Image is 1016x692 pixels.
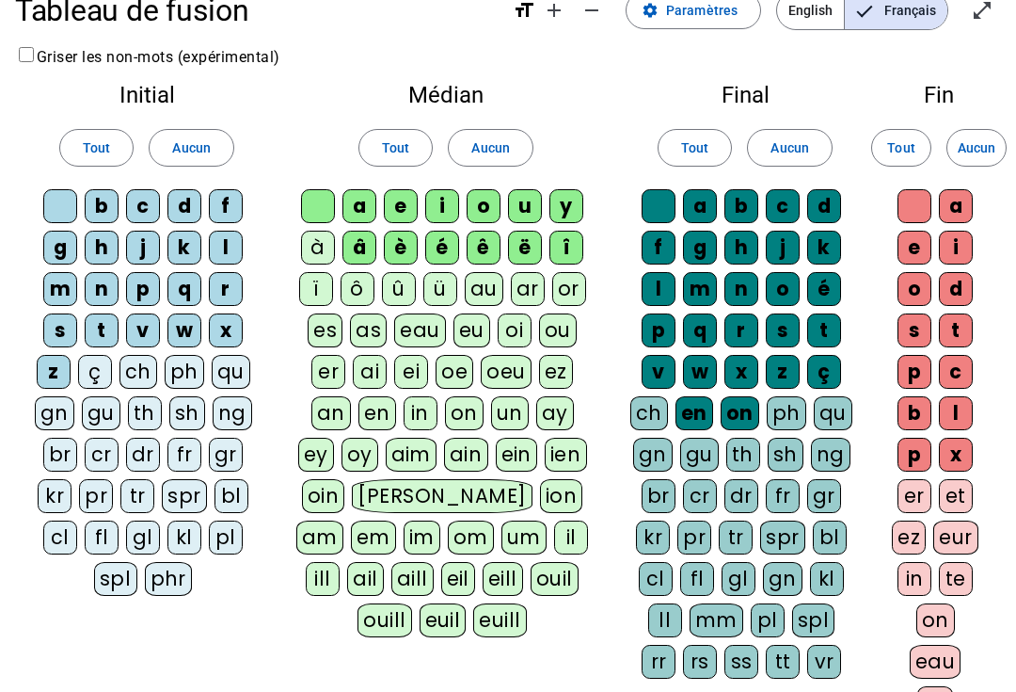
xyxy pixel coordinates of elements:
[294,84,598,106] h2: Médian
[807,189,841,223] div: d
[724,189,758,223] div: b
[85,521,119,555] div: fl
[350,314,387,347] div: as
[120,479,154,513] div: tr
[807,272,841,306] div: é
[467,231,500,265] div: ê
[394,314,446,347] div: eau
[444,438,488,472] div: ain
[126,438,160,472] div: dr
[807,355,841,389] div: ç
[724,272,758,306] div: n
[760,521,805,555] div: spr
[496,438,538,472] div: ein
[508,189,542,223] div: u
[946,129,1007,167] button: Aucun
[212,355,250,389] div: qu
[683,645,717,679] div: rs
[939,272,973,306] div: d
[296,521,343,555] div: am
[341,438,378,472] div: oy
[501,521,547,555] div: um
[342,189,376,223] div: a
[167,231,201,265] div: k
[683,479,717,513] div: cr
[683,231,717,265] div: g
[814,396,852,430] div: qu
[871,129,931,167] button: Tout
[813,521,847,555] div: bl
[751,603,785,637] div: pl
[545,438,587,472] div: ien
[83,137,110,159] span: Tout
[897,314,931,347] div: s
[642,272,675,306] div: l
[552,272,586,306] div: or
[531,562,579,596] div: ouil
[391,562,434,596] div: aill
[165,355,204,389] div: ph
[897,562,931,596] div: in
[549,231,583,265] div: î
[897,231,931,265] div: e
[145,562,193,596] div: phr
[79,479,113,513] div: pr
[394,355,428,389] div: ei
[766,231,800,265] div: j
[726,438,760,472] div: th
[38,479,71,513] div: kr
[939,189,973,223] div: a
[382,137,409,159] span: Tout
[167,272,201,306] div: q
[214,479,248,513] div: bl
[675,396,713,430] div: en
[763,562,802,596] div: gn
[35,396,74,430] div: gn
[169,396,205,430] div: sh
[642,479,675,513] div: br
[404,521,440,555] div: im
[126,314,160,347] div: v
[358,396,396,430] div: en
[683,189,717,223] div: a
[209,189,243,223] div: f
[301,231,335,265] div: à
[724,479,758,513] div: dr
[724,355,758,389] div: x
[807,231,841,265] div: k
[404,396,437,430] div: in
[508,231,542,265] div: ë
[807,645,841,679] div: vr
[126,272,160,306] div: p
[642,355,675,389] div: v
[897,479,931,513] div: er
[342,231,376,265] div: â
[724,314,758,347] div: r
[420,603,467,637] div: euil
[59,129,134,167] button: Tout
[465,272,503,306] div: au
[353,355,387,389] div: ai
[939,314,973,347] div: t
[311,396,351,430] div: an
[683,272,717,306] div: m
[37,355,71,389] div: z
[445,396,484,430] div: on
[19,47,34,62] input: Griser les non-mots (expérimental)
[448,521,494,555] div: om
[724,231,758,265] div: h
[539,355,573,389] div: ez
[30,84,263,106] h2: Initial
[648,603,682,637] div: ll
[639,562,673,596] div: cl
[767,396,806,430] div: ph
[642,314,675,347] div: p
[15,48,280,66] label: Griser les non-mots (expérimental)
[681,137,708,159] span: Tout
[897,355,931,389] div: p
[939,355,973,389] div: c
[119,355,157,389] div: ch
[724,645,758,679] div: ss
[498,314,532,347] div: oi
[85,189,119,223] div: b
